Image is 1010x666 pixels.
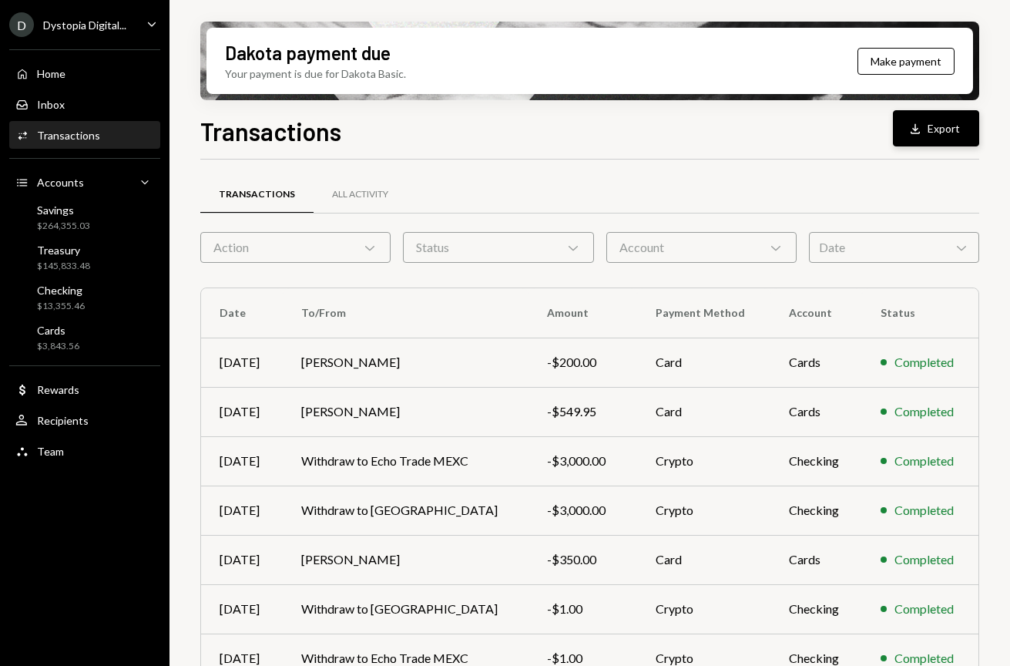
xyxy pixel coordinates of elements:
[9,319,160,356] a: Cards$3,843.56
[403,232,593,263] div: Status
[225,40,391,66] div: Dakota payment due
[283,387,529,436] td: [PERSON_NAME]
[9,375,160,403] a: Rewards
[37,67,65,80] div: Home
[637,535,770,584] td: Card
[219,188,295,201] div: Transactions
[43,18,126,32] div: Dystopia Digital...
[862,288,978,338] th: Status
[37,220,90,233] div: $264,355.03
[37,244,90,257] div: Treasury
[9,239,160,276] a: Treasury$145,833.48
[200,232,391,263] div: Action
[9,90,160,118] a: Inbox
[283,436,529,486] td: Withdraw to Echo Trade MEXC
[637,387,770,436] td: Card
[9,168,160,196] a: Accounts
[37,383,79,396] div: Rewards
[770,436,862,486] td: Checking
[37,414,89,427] div: Recipients
[770,387,862,436] td: Cards
[893,110,979,146] button: Export
[9,121,160,149] a: Transactions
[770,288,862,338] th: Account
[894,501,954,520] div: Completed
[637,288,770,338] th: Payment Method
[857,48,955,75] button: Make payment
[283,338,529,387] td: [PERSON_NAME]
[9,59,160,87] a: Home
[283,288,529,338] th: To/From
[37,203,90,217] div: Savings
[37,300,85,313] div: $13,355.46
[37,340,79,353] div: $3,843.56
[528,288,636,338] th: Amount
[37,176,84,189] div: Accounts
[894,402,954,421] div: Completed
[809,232,979,263] div: Date
[37,324,79,337] div: Cards
[547,600,618,618] div: -$1.00
[9,437,160,465] a: Team
[201,288,283,338] th: Date
[37,98,65,111] div: Inbox
[547,550,618,569] div: -$350.00
[637,584,770,634] td: Crypto
[220,353,264,372] div: [DATE]
[225,66,406,82] div: Your payment is due for Dakota Basic.
[283,584,529,634] td: Withdraw to [GEOGRAPHIC_DATA]
[200,116,341,146] h1: Transactions
[9,406,160,434] a: Recipients
[547,501,618,520] div: -$3,000.00
[220,501,264,520] div: [DATE]
[894,353,954,372] div: Completed
[547,452,618,470] div: -$3,000.00
[894,600,954,618] div: Completed
[637,338,770,387] td: Card
[220,402,264,421] div: [DATE]
[637,436,770,486] td: Crypto
[547,402,618,421] div: -$549.95
[637,486,770,535] td: Crypto
[283,486,529,535] td: Withdraw to [GEOGRAPHIC_DATA]
[314,175,407,214] a: All Activity
[547,353,618,372] div: -$200.00
[37,129,100,142] div: Transactions
[200,175,314,214] a: Transactions
[37,445,64,458] div: Team
[220,550,264,569] div: [DATE]
[37,260,90,273] div: $145,833.48
[283,535,529,584] td: [PERSON_NAME]
[220,452,264,470] div: [DATE]
[770,535,862,584] td: Cards
[770,486,862,535] td: Checking
[9,12,34,37] div: D
[9,199,160,236] a: Savings$264,355.03
[220,600,264,618] div: [DATE]
[37,284,85,297] div: Checking
[332,188,388,201] div: All Activity
[9,279,160,316] a: Checking$13,355.46
[894,550,954,569] div: Completed
[606,232,797,263] div: Account
[770,338,862,387] td: Cards
[894,452,954,470] div: Completed
[770,584,862,634] td: Checking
